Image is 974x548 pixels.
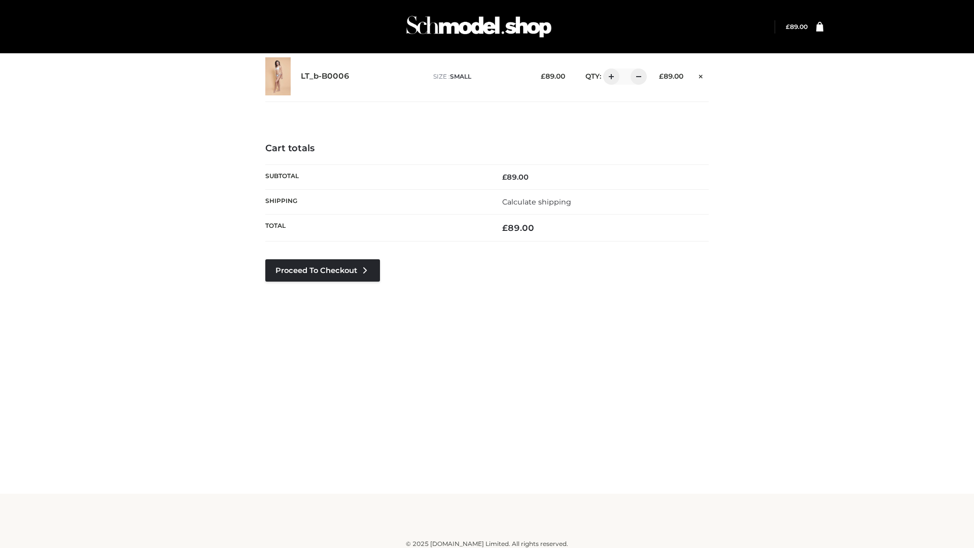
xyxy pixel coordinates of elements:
a: Calculate shipping [502,197,571,207]
bdi: 89.00 [502,173,529,182]
a: £89.00 [786,23,808,30]
img: LT_b-B0006 - SMALL [265,57,291,95]
img: Schmodel Admin 964 [403,7,555,47]
bdi: 89.00 [502,223,534,233]
a: Remove this item [693,68,709,82]
p: size : [433,72,525,81]
span: £ [541,72,545,80]
th: Total [265,215,487,242]
h4: Cart totals [265,143,709,154]
span: £ [502,173,507,182]
span: £ [786,23,790,30]
div: QTY: [575,68,643,85]
a: LT_b-B0006 [301,72,350,81]
span: £ [502,223,508,233]
th: Shipping [265,189,487,214]
bdi: 89.00 [659,72,683,80]
a: Proceed to Checkout [265,259,380,282]
th: Subtotal [265,164,487,189]
span: £ [659,72,664,80]
span: SMALL [450,73,471,80]
bdi: 89.00 [541,72,565,80]
bdi: 89.00 [786,23,808,30]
